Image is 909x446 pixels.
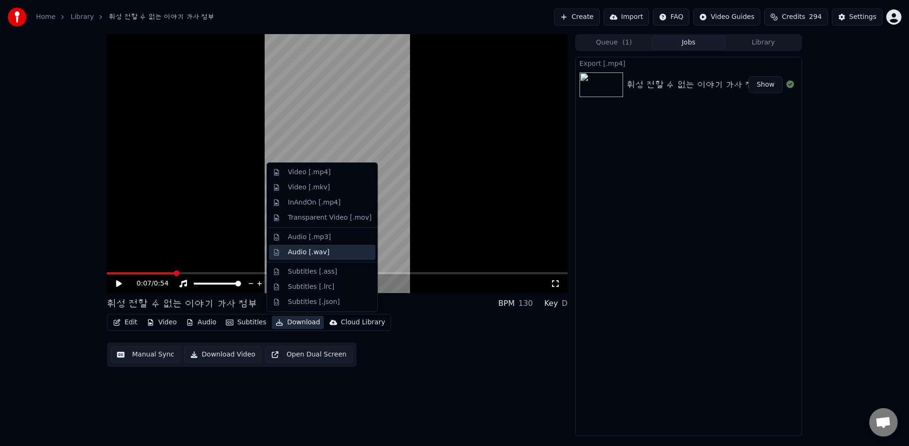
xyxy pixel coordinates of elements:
span: Credits [782,12,805,22]
span: ( 1 ) [623,38,632,47]
div: 휘성 전할 수 없는 이야기 가사 첨부 [627,78,762,91]
div: Subtitles [.lrc] [288,282,334,292]
button: Video Guides [693,9,760,26]
a: Library [71,12,94,22]
img: youka [8,8,27,27]
div: InAndOn [.mp4] [288,198,341,207]
button: Create [554,9,600,26]
button: Import [604,9,649,26]
a: Home [36,12,55,22]
button: Subtitles [222,316,270,329]
button: Edit [109,316,141,329]
nav: breadcrumb [36,12,214,22]
div: Cloud Library [341,318,385,327]
button: Video [143,316,180,329]
button: Credits294 [764,9,828,26]
span: 294 [809,12,822,22]
div: Export [.mp4] [576,57,802,69]
div: D [562,298,568,309]
span: 휘성 전할 수 없는 이야기 가사 첨부 [109,12,214,22]
button: Library [726,36,801,50]
div: Settings [849,12,876,22]
div: Transparent Video [.mov] [288,213,372,223]
div: Key [544,298,558,309]
div: Audio [.wav] [288,248,330,257]
div: Video [.mp4] [288,168,330,177]
button: Jobs [651,36,726,50]
div: 휘성 전할 수 없는 이야기 가사 첨부 [107,297,258,310]
div: Subtitles [.json] [288,297,340,307]
button: Show [749,76,783,93]
div: Audio [.mp3] [288,232,331,242]
div: 채팅 열기 [869,408,898,437]
button: Open Dual Screen [265,346,353,363]
div: Subtitles [.ass] [288,267,337,277]
div: / [137,279,160,288]
span: 0:07 [137,279,151,288]
button: Download [272,316,324,329]
button: Queue [577,36,651,50]
button: FAQ [653,9,689,26]
button: Audio [182,316,220,329]
div: 130 [518,298,533,309]
span: 0:54 [154,279,169,288]
div: BPM [499,298,515,309]
button: Manual Sync [111,346,180,363]
button: Settings [832,9,882,26]
button: Download Video [184,346,261,363]
div: Video [.mkv] [288,183,330,192]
